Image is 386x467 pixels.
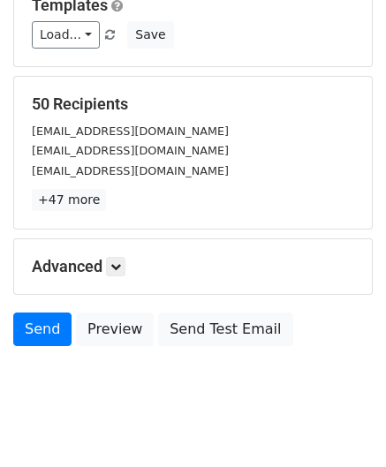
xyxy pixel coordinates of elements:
[158,313,292,346] a: Send Test Email
[298,382,386,467] iframe: Chat Widget
[32,144,229,157] small: [EMAIL_ADDRESS][DOMAIN_NAME]
[32,21,100,49] a: Load...
[76,313,154,346] a: Preview
[32,94,354,114] h5: 50 Recipients
[127,21,173,49] button: Save
[32,164,229,177] small: [EMAIL_ADDRESS][DOMAIN_NAME]
[32,257,354,276] h5: Advanced
[13,313,72,346] a: Send
[32,189,106,211] a: +47 more
[32,124,229,138] small: [EMAIL_ADDRESS][DOMAIN_NAME]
